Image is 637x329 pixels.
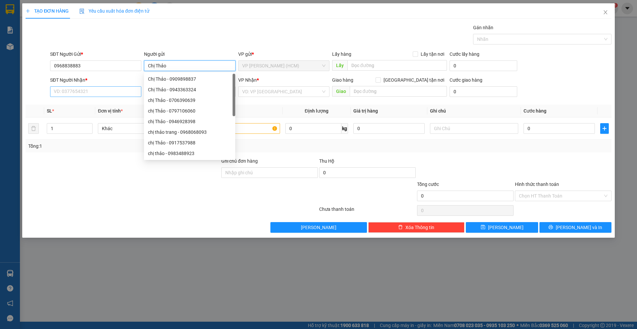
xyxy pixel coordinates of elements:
[405,224,434,231] span: Xóa Thông tin
[28,142,246,150] div: Tổng: 1
[450,86,517,97] input: Cước giao hàng
[539,222,611,233] button: printer[PERSON_NAME] và In
[427,105,521,118] th: Ghi chú
[417,182,439,187] span: Tổng cước
[79,8,149,14] span: Yêu cầu xuất hóa đơn điện tử
[332,60,347,71] span: Lấy
[144,95,235,106] div: chị Thảo - 0706390639
[242,61,325,71] span: VP Hoàng Văn Thụ (HCM)
[603,10,608,15] span: close
[47,108,52,114] span: SL
[144,148,235,159] div: chị thảo - 0983488923
[144,74,235,84] div: Chị Thảo - 0909898837
[473,25,493,30] label: Gán nhãn
[596,3,615,22] button: Close
[144,127,235,137] div: chị thảo trang - 0968068093
[466,222,538,233] button: save[PERSON_NAME]
[332,77,353,83] span: Giao hàng
[26,8,69,14] span: TẠO ĐƠN HÀNG
[318,206,416,217] div: Chưa thanh toán
[347,60,447,71] input: Dọc đường
[148,97,231,104] div: chị Thảo - 0706390639
[515,182,559,187] label: Hình thức thanh toán
[148,139,231,146] div: chị Thảo - 0917537988
[488,224,524,231] span: [PERSON_NAME]
[350,86,447,97] input: Dọc đường
[98,108,123,114] span: Đơn vị tính
[418,50,447,58] span: Lấy tận nơi
[144,50,235,58] div: Người gửi
[301,224,336,231] span: [PERSON_NAME]
[148,75,231,83] div: Chị Thảo - 0909898837
[26,9,30,13] span: plus
[601,126,608,131] span: plus
[430,123,518,134] input: Ghi Chú
[50,50,141,58] div: SĐT Người Gửi
[148,150,231,157] div: chị thảo - 0983488923
[221,158,258,164] label: Ghi chú đơn hàng
[332,86,350,97] span: Giao
[353,108,378,114] span: Giá trị hàng
[144,106,235,116] div: chị Thảo - 0797106060
[524,108,546,114] span: Cước hàng
[144,116,235,127] div: chị Thảo - 0946928398
[600,123,609,134] button: plus
[381,76,447,84] span: [GEOGRAPHIC_DATA] tận nơi
[368,222,465,233] button: deleteXóa Thông tin
[319,158,334,164] span: Thu Hộ
[353,123,425,134] input: 0
[305,108,328,114] span: Định lượng
[341,123,348,134] span: kg
[148,107,231,115] div: chị Thảo - 0797106060
[481,225,485,230] span: save
[221,167,318,178] input: Ghi chú đơn hàng
[398,225,403,230] span: delete
[238,50,329,58] div: VP gửi
[148,128,231,136] div: chị thảo trang - 0968068093
[28,123,39,134] button: delete
[148,86,231,93] div: Chị Thảo - 0943363324
[144,84,235,95] div: Chị Thảo - 0943363324
[144,137,235,148] div: chị Thảo - 0917537988
[238,77,257,83] span: VP Nhận
[450,77,482,83] label: Cước giao hàng
[332,51,351,57] span: Lấy hàng
[450,60,517,71] input: Cước lấy hàng
[148,118,231,125] div: chị Thảo - 0946928398
[102,123,182,133] span: Khác
[191,123,280,134] input: VD: Bàn, Ghế
[50,76,141,84] div: SĐT Người Nhận
[556,224,602,231] span: [PERSON_NAME] và In
[450,51,479,57] label: Cước lấy hàng
[270,222,367,233] button: [PERSON_NAME]
[548,225,553,230] span: printer
[79,9,85,14] img: icon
